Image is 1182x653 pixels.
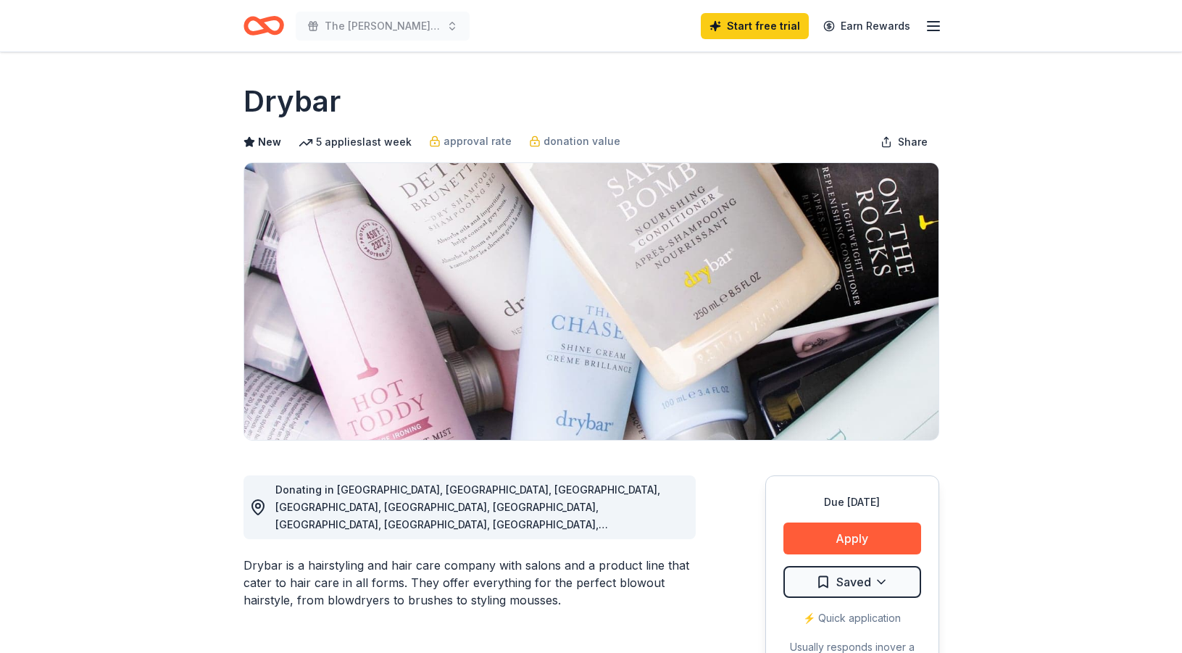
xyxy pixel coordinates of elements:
span: Donating in [GEOGRAPHIC_DATA], [GEOGRAPHIC_DATA], [GEOGRAPHIC_DATA], [GEOGRAPHIC_DATA], [GEOGRAPH... [275,483,660,635]
img: Image for Drybar [244,163,938,440]
button: Apply [783,523,921,554]
a: donation value [529,133,620,150]
h1: Drybar [244,81,341,122]
div: Drybar is a hairstyling and hair care company with salons and a product line that cater to hair c... [244,557,696,609]
span: donation value [544,133,620,150]
span: The [PERSON_NAME] WunderGlo Foundation's 2025 Blue Warrior Celebration & Silent Auction [325,17,441,35]
button: Share [869,128,939,157]
span: approval rate [444,133,512,150]
div: ⚡️ Quick application [783,610,921,627]
div: 5 applies last week [299,133,412,151]
span: Share [898,133,928,151]
button: The [PERSON_NAME] WunderGlo Foundation's 2025 Blue Warrior Celebration & Silent Auction [296,12,470,41]
span: Saved [836,573,871,591]
button: Saved [783,566,921,598]
div: Due [DATE] [783,494,921,511]
a: Home [244,9,284,43]
span: New [258,133,281,151]
a: Earn Rewards [815,13,919,39]
a: Start free trial [701,13,809,39]
a: approval rate [429,133,512,150]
